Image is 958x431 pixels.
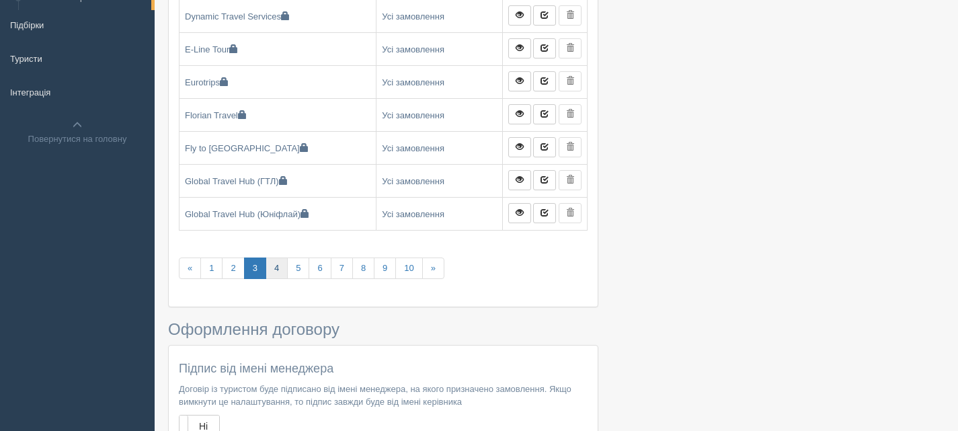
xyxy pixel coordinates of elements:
[395,258,422,280] a: 10
[287,258,309,280] a: 5
[179,66,376,98] a: Eurotrips
[376,66,502,98] a: Усі замовлення
[244,258,266,280] a: 3
[376,33,502,65] a: Усі замовлення
[376,132,502,164] a: Усі замовлення
[179,33,376,65] a: E-Line Tour
[179,362,588,376] h4: Підпис від імені менеджера
[179,198,376,230] a: Global Travel Hub (Юніфлай)
[200,258,223,280] a: 1
[266,258,288,280] a: 4
[179,258,201,280] a: «
[168,321,598,338] h3: Оформлення договору
[352,258,374,280] a: 8
[376,99,502,131] a: Усі замовлення
[179,165,376,197] a: Global Travel Hub (ГТЛ)
[422,258,444,280] a: »
[179,383,588,408] p: Договір із туристом буде підписано від імені менеджера, на якого призначено замовлення. Якщо вимк...
[179,132,376,164] a: Fly to [GEOGRAPHIC_DATA]
[376,198,502,230] a: Усі замовлення
[309,258,331,280] a: 6
[374,258,396,280] a: 9
[179,99,376,131] a: Florian Travel
[331,258,353,280] a: 7
[222,258,244,280] a: 2
[376,165,502,197] a: Усі замовлення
